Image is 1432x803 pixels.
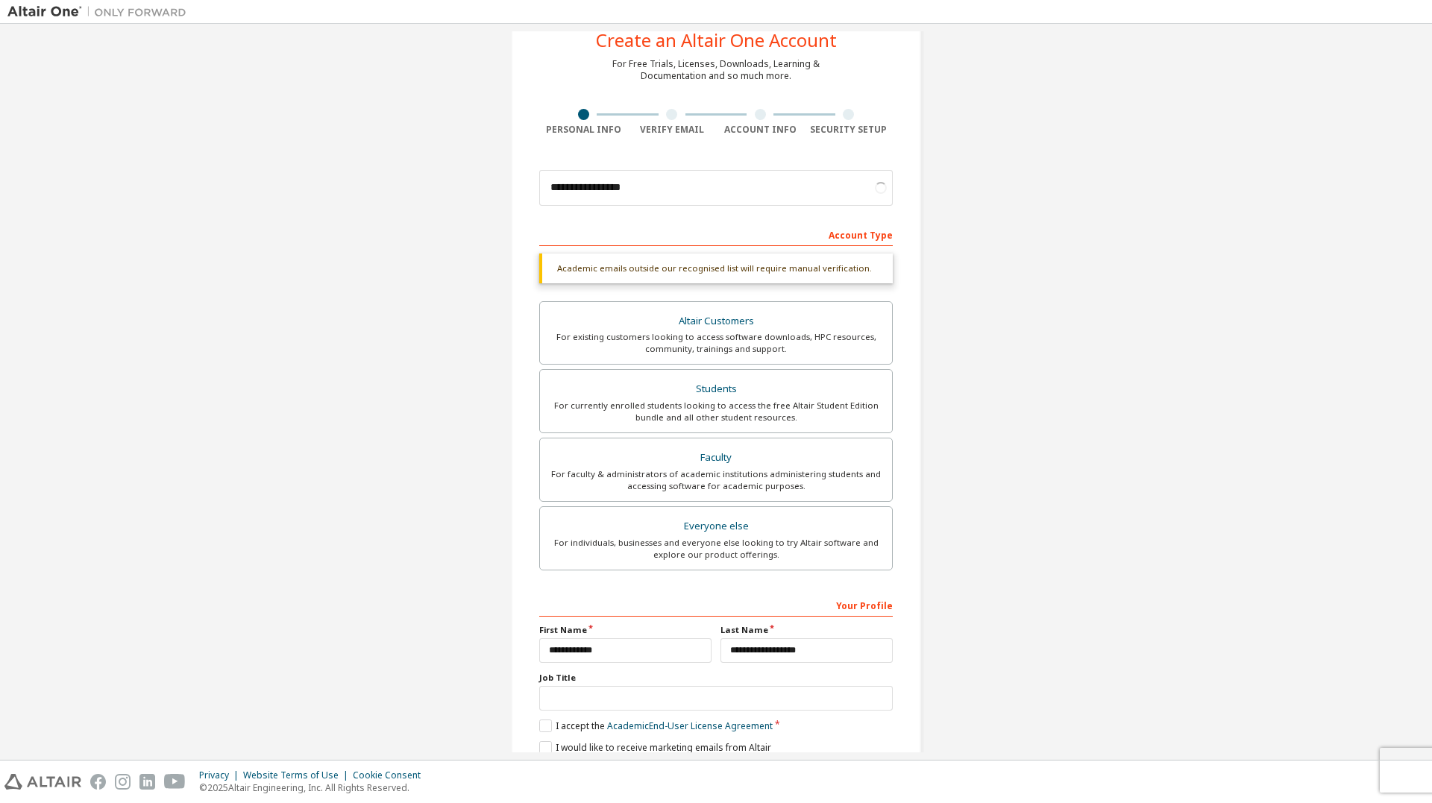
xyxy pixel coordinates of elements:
div: For faculty & administrators of academic institutions administering students and accessing softwa... [549,468,883,492]
div: Website Terms of Use [243,769,353,781]
p: © 2025 Altair Engineering, Inc. All Rights Reserved. [199,781,430,794]
div: For existing customers looking to access software downloads, HPC resources, community, trainings ... [549,331,883,355]
img: Altair One [7,4,194,19]
label: First Name [539,624,712,636]
div: Academic emails outside our recognised list will require manual verification. [539,254,893,283]
label: I accept the [539,719,773,732]
img: youtube.svg [164,774,186,790]
div: For currently enrolled students looking to access the free Altair Student Edition bundle and all ... [549,400,883,423]
img: altair_logo.svg [4,774,81,790]
label: I would like to receive marketing emails from Altair [539,741,771,754]
div: Account Type [539,222,893,246]
div: Students [549,379,883,400]
img: facebook.svg [90,774,106,790]
div: Altair Customers [549,311,883,332]
div: Faculty [549,447,883,468]
label: Job Title [539,672,893,684]
a: Academic End-User License Agreement [607,719,773,732]
div: Verify Email [628,124,717,136]
div: Personal Info [539,124,628,136]
label: Last Name [720,624,893,636]
div: Account Info [716,124,805,136]
img: linkedin.svg [139,774,155,790]
div: Create an Altair One Account [596,31,837,49]
div: For Free Trials, Licenses, Downloads, Learning & Documentation and so much more. [612,58,820,82]
div: For individuals, businesses and everyone else looking to try Altair software and explore our prod... [549,537,883,561]
div: Security Setup [805,124,894,136]
div: Privacy [199,769,243,781]
div: Cookie Consent [353,769,430,781]
div: Everyone else [549,516,883,537]
img: instagram.svg [115,774,131,790]
div: Your Profile [539,593,893,617]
